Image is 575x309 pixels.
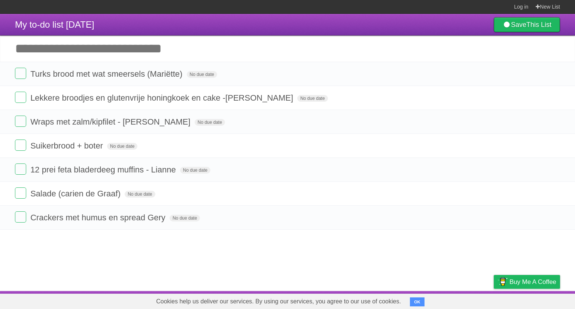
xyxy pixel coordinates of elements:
[15,68,26,79] label: Done
[15,163,26,175] label: Done
[15,92,26,103] label: Done
[180,167,210,174] span: No due date
[394,293,410,307] a: About
[15,19,94,30] span: My to-do list [DATE]
[15,211,26,223] label: Done
[187,71,217,78] span: No due date
[410,297,425,306] button: OK
[30,165,178,174] span: 12 prei feta bladerdeeg muffins - Lianne
[494,275,560,289] a: Buy me a coffee
[15,140,26,151] label: Done
[15,116,26,127] label: Done
[459,293,475,307] a: Terms
[30,117,192,126] span: Wraps met zalm/kipfilet - [PERSON_NAME]
[30,189,122,198] span: Salade (carien de Graaf)
[149,294,408,309] span: Cookies help us deliver our services. By using our services, you agree to our use of cookies.
[30,69,184,79] span: Turks brood met wat smeersels (Mariëtte)
[526,21,551,28] b: This List
[509,275,556,288] span: Buy me a coffee
[513,293,560,307] a: Suggest a feature
[30,93,295,103] span: Lekkere broodjes en glutenvrije honingkoek en cake -[PERSON_NAME]
[484,293,503,307] a: Privacy
[494,17,560,32] a: SaveThis List
[170,215,200,221] span: No due date
[125,191,155,198] span: No due date
[15,187,26,199] label: Done
[30,141,105,150] span: Suikerbrood + boter
[419,293,449,307] a: Developers
[30,213,167,222] span: Crackers met humus en spread Gery
[195,119,225,126] span: No due date
[107,143,137,150] span: No due date
[498,275,508,288] img: Buy me a coffee
[297,95,328,102] span: No due date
